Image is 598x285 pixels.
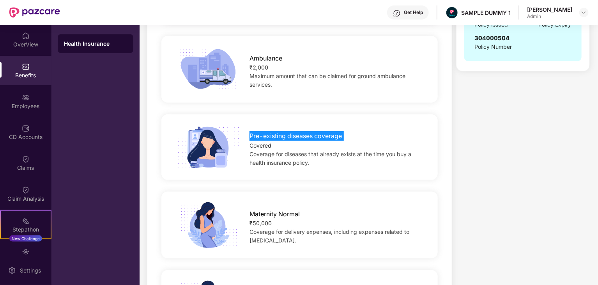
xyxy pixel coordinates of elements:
[527,6,572,13] div: [PERSON_NAME]
[474,43,512,50] span: Policy Number
[249,209,300,219] span: Maternity Normal
[174,124,242,171] img: icon
[22,125,30,132] img: svg+xml;base64,PHN2ZyBpZD0iQ0RfQWNjb3VudHMiIGRhdGEtbmFtZT0iQ0QgQWNjb3VudHMiIHhtbG5zPSJodHRwOi8vd3...
[249,53,282,63] span: Ambulance
[474,34,510,42] span: 304000504
[249,141,425,150] div: Covered
[249,131,342,141] span: Pre-existing diseases coverage
[22,63,30,71] img: svg+xml;base64,PHN2ZyBpZD0iQmVuZWZpdHMiIHhtbG5zPSJodHRwOi8vd3d3LnczLm9yZy8yMDAwL3N2ZyIgd2lkdGg9Ij...
[22,217,30,225] img: svg+xml;base64,PHN2ZyB4bWxucz0iaHR0cDovL3d3dy53My5vcmcvMjAwMC9zdmciIHdpZHRoPSIyMSIgaGVpZ2h0PSIyMC...
[446,7,458,18] img: Pazcare_Alternative_logo-01-01.png
[8,267,16,274] img: svg+xml;base64,PHN2ZyBpZD0iU2V0dGluZy0yMHgyMCIgeG1sbnM9Imh0dHA6Ly93d3cudzMub3JnLzIwMDAvc3ZnIiB3aW...
[1,226,51,233] div: Stepathon
[249,219,425,228] div: ₹50,000
[174,201,242,248] img: icon
[22,186,30,194] img: svg+xml;base64,PHN2ZyBpZD0iQ2xhaW0iIHhtbG5zPSJodHRwOi8vd3d3LnczLm9yZy8yMDAwL3N2ZyIgd2lkdGg9IjIwIi...
[249,63,425,72] div: ₹2,000
[393,9,401,17] img: svg+xml;base64,PHN2ZyBpZD0iSGVscC0zMngzMiIgeG1sbnM9Imh0dHA6Ly93d3cudzMub3JnLzIwMDAvc3ZnIiB3aWR0aD...
[22,155,30,163] img: svg+xml;base64,PHN2ZyBpZD0iQ2xhaW0iIHhtbG5zPSJodHRwOi8vd3d3LnczLm9yZy8yMDAwL3N2ZyIgd2lkdGg9IjIwIi...
[9,235,42,242] div: New Challenge
[249,151,411,166] span: Coverage for diseases that already exists at the time you buy a health insurance policy.
[581,9,587,16] img: svg+xml;base64,PHN2ZyBpZD0iRHJvcGRvd24tMzJ4MzIiIHhtbG5zPSJodHRwOi8vd3d3LnczLm9yZy8yMDAwL3N2ZyIgd2...
[64,40,127,48] div: Health Insurance
[22,248,30,256] img: svg+xml;base64,PHN2ZyBpZD0iRW5kb3JzZW1lbnRzIiB4bWxucz0iaHR0cDovL3d3dy53My5vcmcvMjAwMC9zdmciIHdpZH...
[249,73,405,88] span: Maximum amount that can be claimed for ground ambulance services.
[22,32,30,40] img: svg+xml;base64,PHN2ZyBpZD0iSG9tZSIgeG1sbnM9Imh0dHA6Ly93d3cudzMub3JnLzIwMDAvc3ZnIiB3aWR0aD0iMjAiIG...
[9,7,60,18] img: New Pazcare Logo
[461,9,511,16] div: SAMPLE DUMMY 1
[249,228,409,244] span: Coverage for delivery expenses, including expenses related to [MEDICAL_DATA].
[22,94,30,102] img: svg+xml;base64,PHN2ZyBpZD0iRW1wbG95ZWVzIiB4bWxucz0iaHR0cDovL3d3dy53My5vcmcvMjAwMC9zdmciIHdpZHRoPS...
[174,46,242,93] img: icon
[404,9,423,16] div: Get Help
[18,267,43,274] div: Settings
[527,13,572,20] div: Admin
